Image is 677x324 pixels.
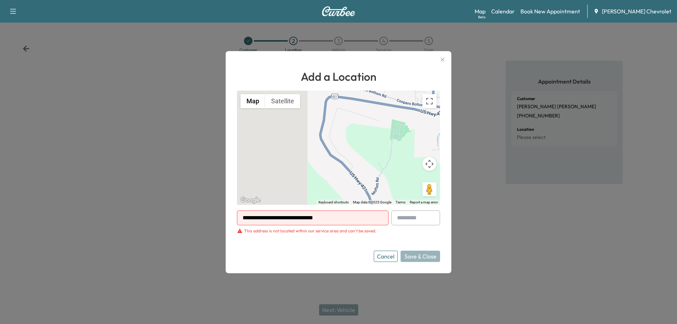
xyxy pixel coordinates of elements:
button: Toggle fullscreen view [422,94,437,108]
button: Cancel [374,251,398,262]
a: Report a map error [410,200,438,204]
button: Show satellite imagery [265,94,300,108]
button: Drag Pegman onto the map to open Street View [422,182,437,196]
span: [PERSON_NAME] Chevrolet [602,7,671,16]
a: Calendar [491,7,515,16]
a: MapBeta [475,7,486,16]
button: Keyboard shortcuts [318,200,349,205]
button: Map camera controls [422,157,437,171]
button: Show street map [240,94,265,108]
img: Curbee Logo [322,6,355,16]
a: Book New Appointment [520,7,580,16]
img: Google [239,196,262,205]
a: Terms (opens in new tab) [396,200,405,204]
h1: Add a Location [237,68,440,85]
a: Open this area in Google Maps (opens a new window) [239,196,262,205]
div: Beta [478,14,486,20]
span: Map data ©2025 Google [353,200,391,204]
div: This address is not located within our service area and can't be saved. [244,228,376,234]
